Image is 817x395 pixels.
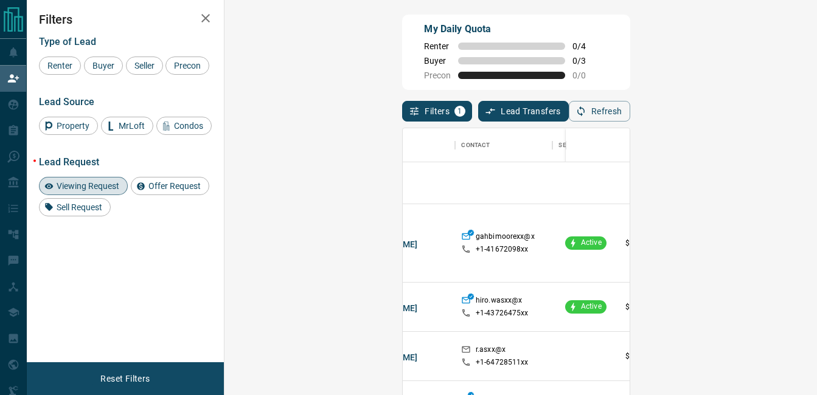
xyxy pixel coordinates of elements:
span: Condos [170,121,207,131]
span: Active [576,301,607,312]
span: Buyer [424,56,451,66]
p: +1- 43726475xx [476,308,529,318]
div: Sell Request [39,198,111,216]
span: Offer Request [144,181,205,191]
div: Contact [455,128,552,162]
button: Lead Transfers [478,101,569,122]
div: Property [39,117,98,135]
div: Condos [156,117,212,135]
span: Precon [170,61,205,70]
p: +1- 41672098xx [476,244,529,255]
div: MrLoft [101,117,153,135]
h2: Filters [39,12,212,27]
p: gahbimoorexx@x [476,232,535,244]
div: Offer Request [131,177,209,195]
p: hiro.wasxx@x [476,295,523,308]
span: Sell Request [52,202,106,212]
span: Lead Source [39,96,94,108]
div: Viewing Request [39,177,128,195]
span: Renter [424,41,451,51]
span: Type of Lead [39,36,96,47]
p: $0 - $2K [625,238,680,249]
div: Seller [126,57,163,75]
span: 0 / 0 [572,70,599,80]
span: 0 / 4 [572,41,599,51]
div: Buyer [84,57,123,75]
span: MrLoft [114,121,149,131]
div: Name [346,128,455,162]
p: $0 - $1K [625,351,680,362]
span: Lead Request [39,156,99,168]
span: Seller [130,61,159,70]
span: Property [52,121,94,131]
span: Precon [424,70,451,80]
p: $980 - $980 [625,301,680,312]
button: Filters1 [402,101,472,122]
span: 1 [456,107,464,115]
div: Contact [461,128,490,162]
span: Viewing Request [52,181,123,191]
button: Refresh [569,101,630,122]
button: Reset Filters [92,368,158,389]
p: r.asxx@x [476,345,506,357]
span: 0 / 3 [572,56,599,66]
p: My Daily Quota [424,22,599,36]
span: Buyer [88,61,119,70]
p: +1- 64728511xx [476,357,529,368]
div: Precon [165,57,209,75]
span: Active [576,238,607,248]
div: Renter [39,57,81,75]
span: Renter [43,61,77,70]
